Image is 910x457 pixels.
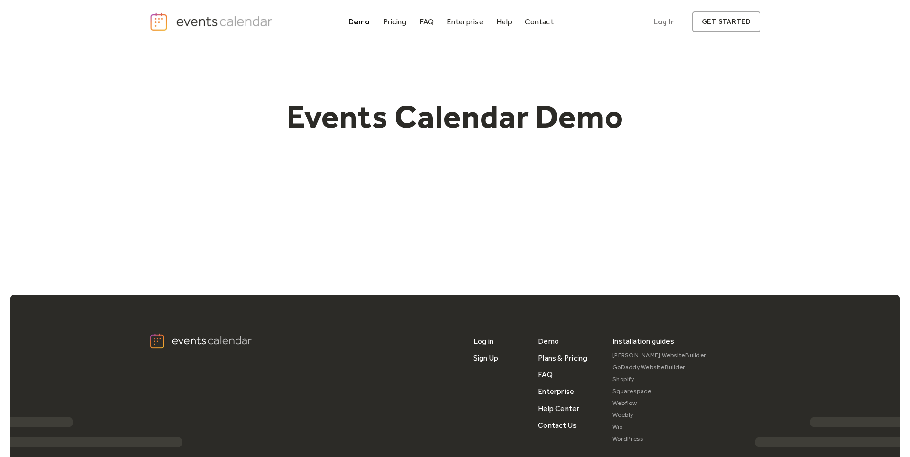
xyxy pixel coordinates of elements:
div: Installation guides [612,333,674,350]
a: GoDaddy Website Builder [612,361,706,373]
a: Help [492,15,516,28]
a: Demo [538,333,559,350]
a: Log In [644,11,685,32]
a: Help Center [538,400,580,417]
a: Log in [473,333,493,350]
a: [PERSON_NAME] Website Builder [612,350,706,361]
a: Shopify [612,373,706,385]
a: Plans & Pricing [538,350,588,366]
div: Enterprise [447,19,483,24]
a: Contact [521,15,557,28]
a: FAQ [416,15,438,28]
h1: Events Calendar Demo [272,97,639,136]
a: Sign Up [473,350,499,366]
div: Contact [525,19,554,24]
a: Weebly [612,409,706,421]
a: Webflow [612,397,706,409]
a: Contact Us [538,417,577,434]
a: Squarespace [612,385,706,397]
a: home [150,12,276,32]
a: Enterprise [443,15,487,28]
a: WordPress [612,433,706,445]
div: FAQ [419,19,434,24]
a: FAQ [538,366,553,383]
div: Pricing [383,19,407,24]
a: Enterprise [538,383,574,400]
div: Demo [348,19,370,24]
a: Pricing [379,15,410,28]
div: Help [496,19,512,24]
a: get started [692,11,760,32]
a: Wix [612,421,706,433]
a: Demo [344,15,374,28]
